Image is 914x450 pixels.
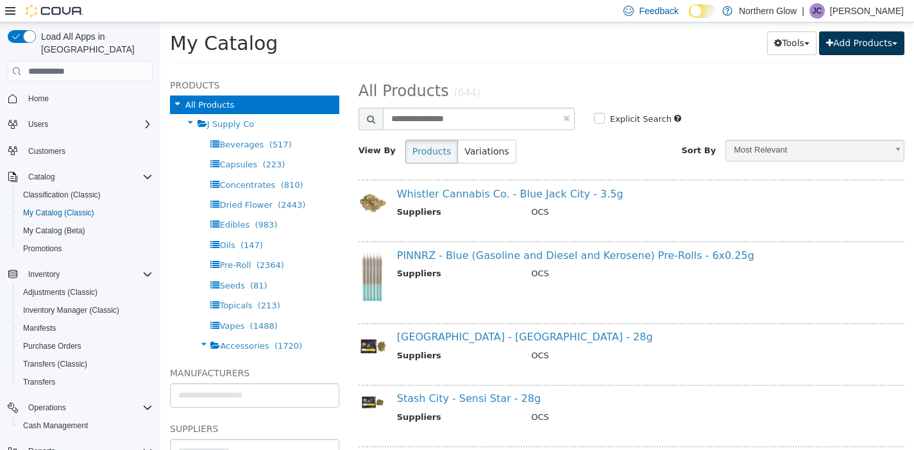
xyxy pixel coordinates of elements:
span: Customers [23,142,153,158]
img: 150 [198,310,227,338]
button: Variations [297,117,355,141]
span: (1488) [90,299,117,308]
span: Cash Management [23,421,88,431]
span: Operations [28,403,66,413]
span: Purchase Orders [18,338,153,354]
button: Home [3,89,158,108]
span: Accessories [60,319,108,328]
button: Inventory Manager (Classic) [13,301,158,319]
span: All Products [25,78,74,87]
span: Catalog [23,169,153,185]
span: Inventory Manager (Classic) [23,305,119,315]
th: Suppliers [237,245,361,261]
span: JC [813,3,822,19]
a: Customers [23,144,71,159]
span: Manifests [23,323,56,333]
button: Adjustments (Classic) [13,283,158,301]
img: 150 [198,371,227,390]
span: (983) [94,197,117,207]
button: Transfers (Classic) [13,355,158,373]
span: Home [23,90,153,106]
td: OCS [361,327,735,343]
span: J Supply Co [47,97,94,106]
span: (213) [97,278,120,288]
span: Load All Apps in [GEOGRAPHIC_DATA] [36,30,153,56]
button: Add Products [659,9,744,33]
span: (810) [121,158,143,167]
div: Jesse Cettina [809,3,825,19]
a: Stash City - Sensi Star - 28g [237,370,380,382]
h5: Products [10,55,179,71]
span: Adjustments (Classic) [23,287,97,297]
a: Transfers [18,374,60,390]
button: Manifests [13,319,158,337]
span: Classification (Classic) [23,190,101,200]
td: OCS [361,388,735,404]
button: Users [23,117,53,132]
button: Purchase Orders [13,337,158,355]
span: Transfers (Classic) [23,359,87,369]
h5: Suppliers [10,399,179,414]
span: Transfers [18,374,153,390]
span: View By [198,123,235,133]
button: Operations [23,400,71,415]
span: Customers [28,146,65,156]
span: (517) [109,117,131,127]
a: PINNRZ - Blue (Gasoline and Diesel and Kerosene) Pre-Rolls - 6x0.25g [237,227,594,239]
button: Operations [3,399,158,417]
span: Promotions [18,241,153,256]
span: Users [23,117,153,132]
small: (644) [293,65,320,76]
span: (223) [102,137,124,147]
button: Users [3,115,158,133]
button: Products [245,117,298,141]
span: Catalog [28,172,55,182]
span: Transfers [23,377,55,387]
span: Pre-Roll [59,238,90,247]
a: Whistler Cannabis Co. - Blue Jack City - 3.5g [237,165,463,178]
span: Sort By [521,123,555,133]
a: Inventory Manager (Classic) [18,303,124,318]
button: Tools [607,9,656,33]
a: Home [23,91,54,106]
a: Cash Management [18,418,93,433]
th: Suppliers [237,183,361,199]
span: (2443) [117,178,145,187]
a: Adjustments (Classic) [18,285,103,300]
span: My Catalog (Classic) [23,208,94,218]
img: 150 [198,166,227,195]
span: Vapes [59,299,84,308]
a: Classification (Classic) [18,187,106,203]
h5: Manufacturers [10,343,179,358]
p: | [802,3,804,19]
span: My Catalog [10,10,117,32]
img: Cova [26,4,83,17]
th: Suppliers [237,327,361,343]
a: Most Relevant [565,117,744,139]
span: Transfers (Classic) [18,356,153,372]
span: Adjustments (Classic) [18,285,153,300]
span: Cash Management [18,418,153,433]
span: Dried Flower [59,178,112,187]
span: Edibles [59,197,89,207]
input: Dark Mode [689,4,716,18]
p: [PERSON_NAME] [830,3,904,19]
span: My Catalog (Beta) [23,226,85,236]
td: OCS [361,183,735,199]
button: Catalog [3,168,158,186]
span: (2364) [96,238,124,247]
span: Purchase Orders [23,341,81,351]
span: Inventory [28,269,60,279]
span: Users [28,119,48,129]
span: Most Relevant [566,118,727,138]
button: Classification (Classic) [13,186,158,204]
span: Promotions [23,244,62,254]
a: My Catalog (Classic) [18,205,99,221]
span: (1720) [114,319,142,328]
button: My Catalog (Classic) [13,204,158,222]
button: Inventory [23,267,65,282]
button: Customers [3,141,158,160]
span: All Products [198,60,289,78]
span: Home [28,94,49,104]
span: Concentrates [59,158,115,167]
